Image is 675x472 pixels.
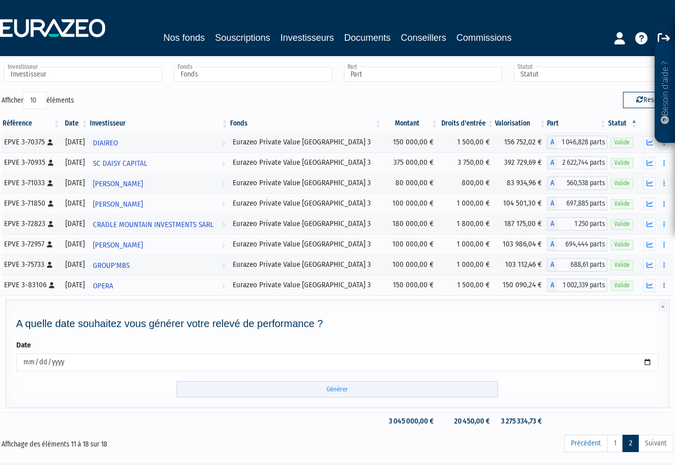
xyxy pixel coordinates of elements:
[89,214,229,234] a: CRADLE MOUNTAIN INVESTMENTS SARL
[93,277,113,295] span: OPERA
[93,175,143,193] span: [PERSON_NAME]
[495,153,547,173] td: 392 729,69 €
[4,157,58,168] div: EPVE 3-70935
[382,255,439,275] td: 100 000,00 €
[48,160,54,166] i: [Français] Personne physique
[495,234,547,255] td: 103 986,04 €
[23,92,46,109] select: Afficheréléments
[659,46,671,138] p: Besoin d'aide ?
[439,153,495,173] td: 3 750,00 €
[547,136,557,149] span: A
[557,197,607,210] span: 697,885 parts
[382,193,439,214] td: 100 000,00 €
[547,238,557,251] span: A
[439,412,495,430] td: 20 450,00 €
[48,201,54,207] i: [Français] Personne physique
[495,115,547,132] th: Valorisation: activer pour trier la colonne par ordre croissant
[495,255,547,275] td: 103 112,46 €
[622,435,639,452] a: 2
[229,115,383,132] th: Fonds: activer pour trier la colonne par ordre croissant
[547,177,607,190] div: A - Eurazeo Private Value Europe 3
[611,138,633,147] span: Valide
[439,173,495,193] td: 800,00 €
[4,198,58,209] div: EPVE 3-71850
[177,381,498,398] input: Générer
[439,115,495,132] th: Droits d'entrée: activer pour trier la colonne par ordre croissant
[93,154,147,173] span: SC DAISY CAPITAL
[547,156,557,169] span: A
[547,115,607,132] th: Part: activer pour trier la colonne par ordre croissant
[93,195,143,214] span: [PERSON_NAME]
[93,134,118,153] span: DIAIREO
[439,234,495,255] td: 1 000,00 €
[557,238,607,251] span: 694,444 parts
[93,256,130,275] span: GROUP'MBS
[439,193,495,214] td: 1 000,00 €
[233,178,379,188] div: Eurazeo Private Value [GEOGRAPHIC_DATA] 3
[623,92,674,108] button: Reset
[557,279,607,292] span: 1 002,339 parts
[89,115,229,132] th: Investisseur: activer pour trier la colonne par ordre croissant
[344,31,391,45] a: Documents
[48,221,54,227] i: [Français] Personne physique
[382,412,439,430] td: 3 045 000,00 €
[16,318,659,329] h4: A quelle date souhaitez vous générer votre relevé de performance ?
[547,258,557,271] span: A
[557,217,607,231] span: 1 250 parts
[221,277,225,295] i: Voir l'investisseur
[221,195,225,214] i: Voir l'investisseur
[382,115,439,132] th: Montant: activer pour trier la colonne par ordre croissant
[547,197,557,210] span: A
[607,435,623,452] a: 1
[65,259,86,270] div: [DATE]
[47,139,53,145] i: [Français] Personne physique
[4,218,58,229] div: EPVE 3-72823
[93,215,214,234] span: CRADLE MOUNTAIN INVESTMENTS SARL
[607,115,638,132] th: Statut : activer pour trier la colonne par ordre d&eacute;croissant
[547,258,607,271] div: A - Eurazeo Private Value Europe 3
[611,219,633,229] span: Valide
[611,240,633,250] span: Valide
[65,157,86,168] div: [DATE]
[4,137,58,147] div: EPVE 3-70375
[233,239,379,250] div: Eurazeo Private Value [GEOGRAPHIC_DATA] 3
[221,236,225,255] i: Voir l'investisseur
[547,279,557,292] span: A
[4,239,58,250] div: EPVE 3-72957
[495,412,547,430] td: 3 275 334,73 €
[382,132,439,153] td: 150 000,00 €
[4,280,58,290] div: EPVE 3-83106
[215,31,270,46] a: Souscriptions
[557,156,607,169] span: 2 622,744 parts
[611,179,633,188] span: Valide
[65,178,86,188] div: [DATE]
[547,217,607,231] div: A - Eurazeo Private Value Europe 3
[439,275,495,295] td: 1 500,00 €
[564,435,608,452] a: Précédent
[547,217,557,231] span: A
[382,153,439,173] td: 375 000,00 €
[65,218,86,229] div: [DATE]
[89,173,229,193] a: [PERSON_NAME]
[611,260,633,270] span: Valide
[457,31,512,45] a: Commissions
[4,259,58,270] div: EPVE 3-75733
[557,177,607,190] span: 560,538 parts
[439,132,495,153] td: 1 500,00 €
[495,214,547,234] td: 187 175,00 €
[61,115,89,132] th: Date: activer pour trier la colonne par ordre croissant
[221,175,225,193] i: Voir l'investisseur
[547,156,607,169] div: A - Eurazeo Private Value Europe 3
[233,137,379,147] div: Eurazeo Private Value [GEOGRAPHIC_DATA] 3
[47,262,53,268] i: [Français] Personne physique
[89,234,229,255] a: [PERSON_NAME]
[89,275,229,295] a: OPERA
[2,115,61,132] th: Référence : activer pour trier la colonne par ordre croissant
[439,214,495,234] td: 1 800,00 €
[547,177,557,190] span: A
[280,31,334,45] a: Investisseurs
[47,241,53,247] i: [Français] Personne physique
[495,132,547,153] td: 156 752,02 €
[221,134,225,153] i: Voir l'investisseur
[495,193,547,214] td: 104 501,30 €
